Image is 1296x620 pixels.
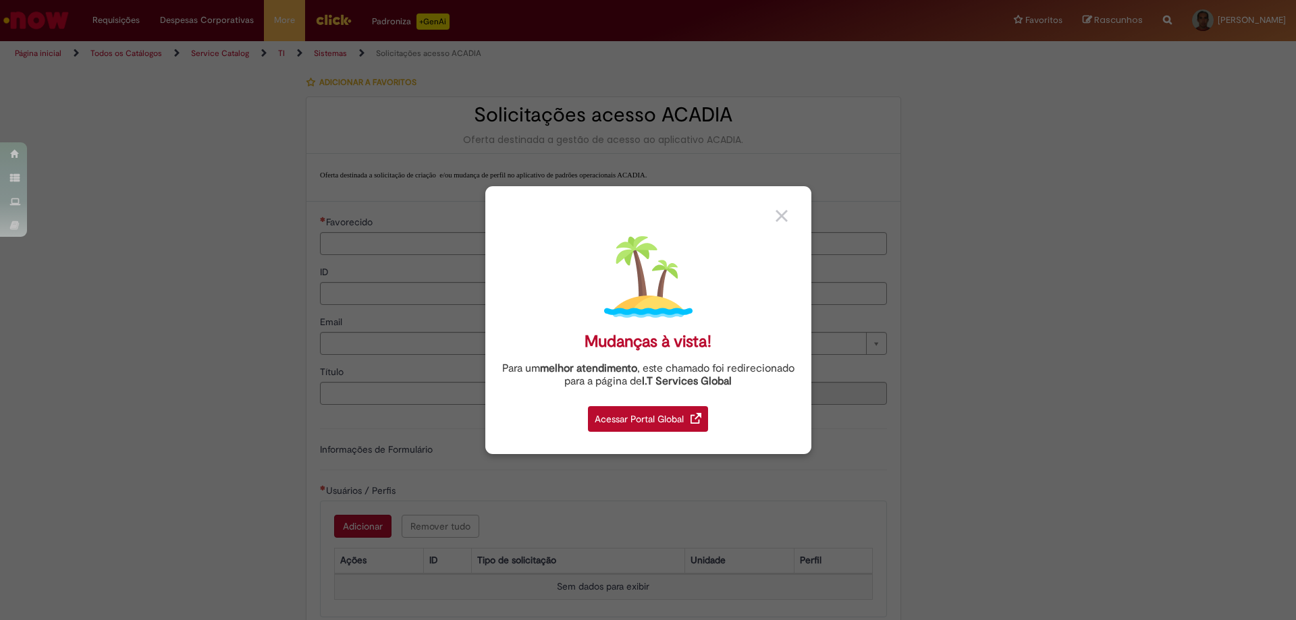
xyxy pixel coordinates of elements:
[540,362,637,375] strong: melhor atendimento
[776,210,788,222] img: close_button_grey.png
[495,362,801,388] div: Para um , este chamado foi redirecionado para a página de
[604,233,693,321] img: island.png
[642,367,732,388] a: I.T Services Global
[588,399,708,432] a: Acessar Portal Global
[588,406,708,432] div: Acessar Portal Global
[691,413,701,424] img: redirect_link.png
[585,332,711,351] div: Mudanças à vista!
